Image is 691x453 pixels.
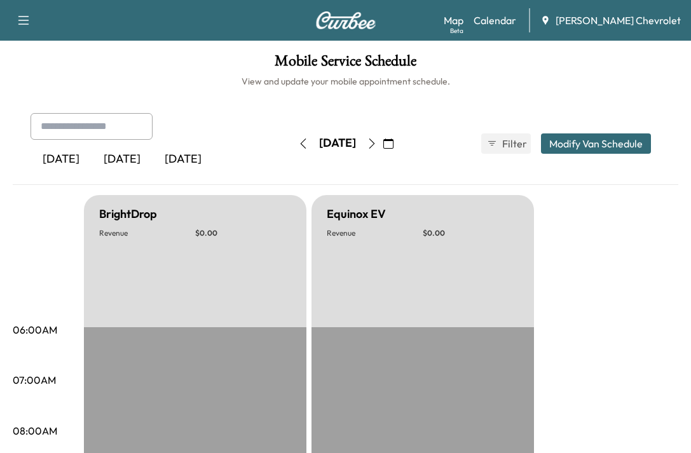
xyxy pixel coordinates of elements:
span: Filter [502,136,525,151]
div: [DATE] [319,135,356,151]
h1: Mobile Service Schedule [13,53,678,75]
p: $ 0.00 [195,228,291,238]
h5: Equinox EV [327,205,386,223]
a: Calendar [474,13,516,28]
p: $ 0.00 [423,228,519,238]
p: Revenue [99,228,195,238]
a: MapBeta [444,13,463,28]
button: Filter [481,133,531,154]
h6: View and update your mobile appointment schedule. [13,75,678,88]
h5: BrightDrop [99,205,157,223]
div: Beta [450,26,463,36]
p: 06:00AM [13,322,57,337]
p: 07:00AM [13,372,56,388]
span: [PERSON_NAME] Chevrolet [556,13,681,28]
p: Revenue [327,228,423,238]
p: 08:00AM [13,423,57,438]
img: Curbee Logo [315,11,376,29]
button: Modify Van Schedule [541,133,651,154]
div: [DATE] [153,145,214,174]
div: [DATE] [92,145,153,174]
div: [DATE] [31,145,92,174]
